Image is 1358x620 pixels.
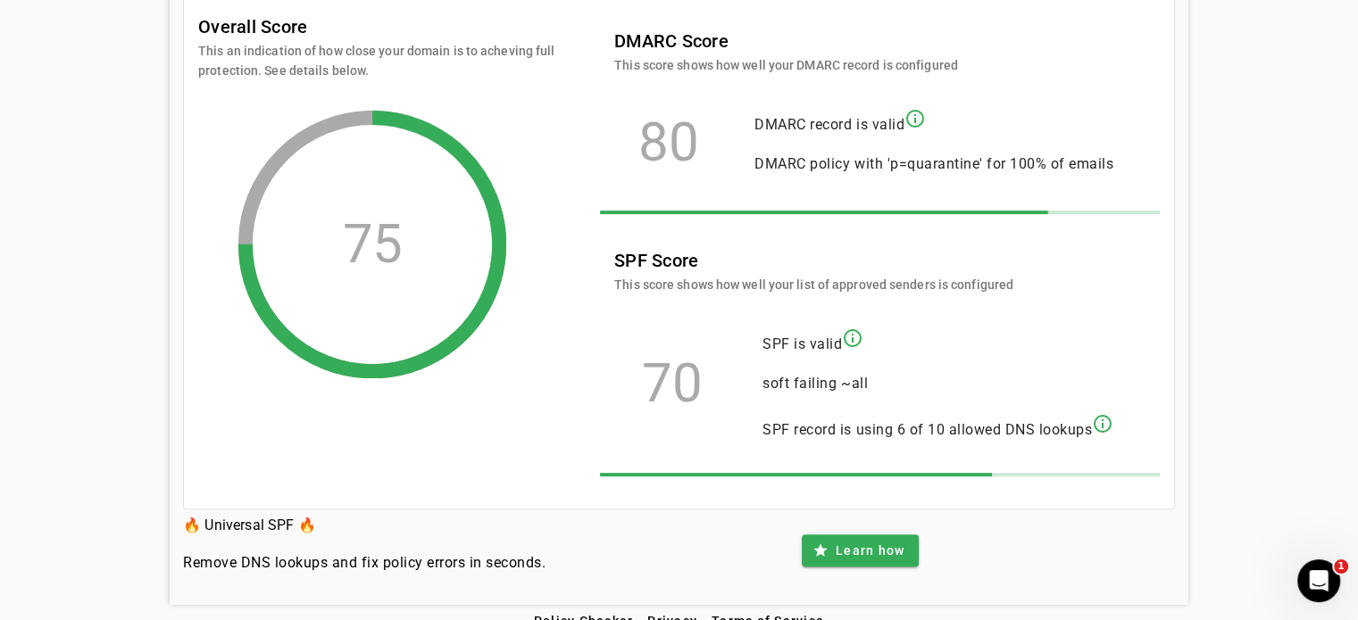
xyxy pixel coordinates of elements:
[614,134,722,152] div: 80
[754,116,904,133] span: DMARC record is valid
[614,246,1013,275] mat-card-title: SPF Score
[904,108,926,129] mat-icon: info_outline
[762,421,1092,438] span: SPF record is using 6 of 10 allowed DNS lookups
[614,55,958,75] mat-card-subtitle: This score shows how well your DMARC record is configured
[614,275,1013,294] mat-card-subtitle: This score shows how well your list of approved senders is configured
[198,12,307,41] mat-card-title: Overall Score
[343,236,403,253] div: 75
[183,552,546,574] h4: Remove DNS lookups and fix policy errors in seconds.
[762,375,868,392] span: soft failing ~all
[198,41,555,80] mat-card-subtitle: This an indication of how close your domain is to acheving full protection. See details below.
[842,327,863,349] mat-icon: info_outline
[762,335,842,352] span: SPF is valid
[802,534,919,566] button: Learn how
[1334,559,1348,574] span: 1
[1092,413,1113,434] mat-icon: info_outline
[183,513,546,538] h3: 🔥 Universal SPF 🔥
[836,541,904,559] span: Learn how
[614,375,730,393] div: 70
[1297,559,1340,602] iframe: Intercom live chat
[754,155,1113,172] span: DMARC policy with 'p=quarantine' for 100% of emails
[614,27,958,55] mat-card-title: DMARC Score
